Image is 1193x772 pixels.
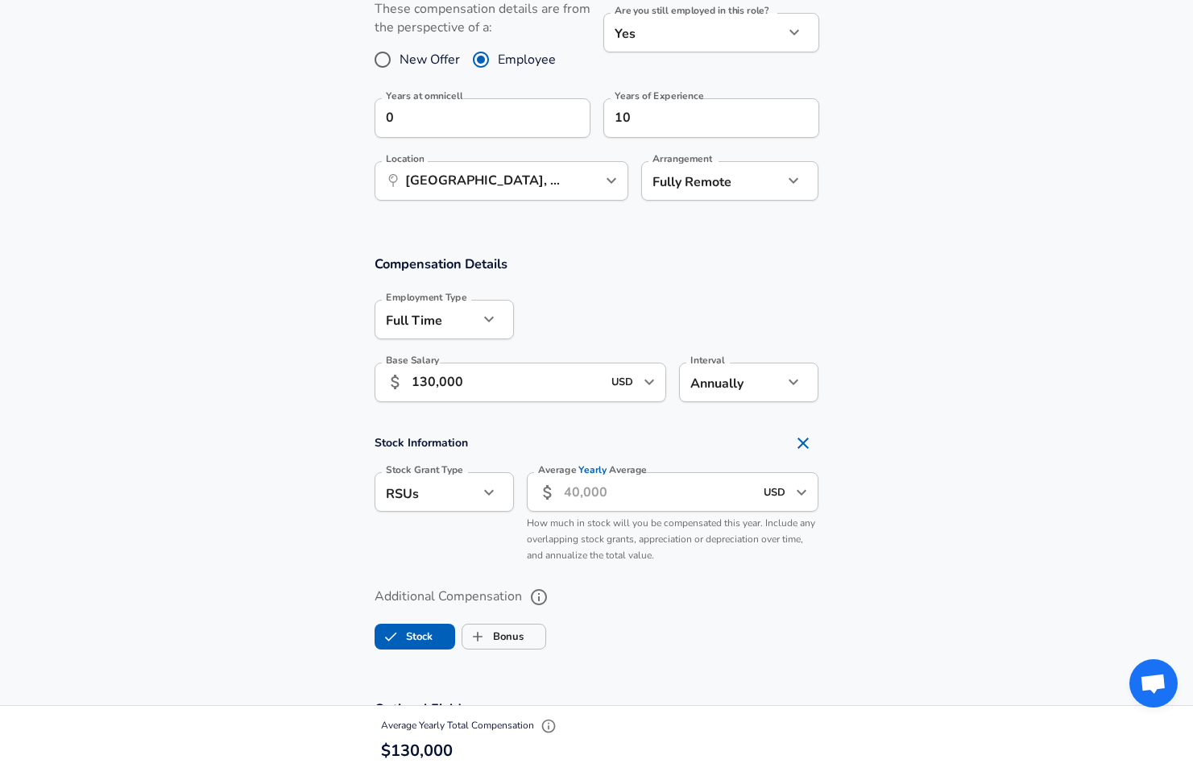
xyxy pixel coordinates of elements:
[578,463,607,477] span: Yearly
[679,363,783,402] div: Annually
[607,370,639,395] input: USD
[386,465,463,475] label: Stock Grant Type
[375,98,555,138] input: 0
[615,91,703,101] label: Years of Experience
[536,714,561,738] button: Explain Total Compensation
[375,583,819,611] label: Additional Compensation
[498,50,556,69] span: Employee
[375,427,819,459] h4: Stock Information
[603,13,784,52] div: Yes
[400,50,460,69] span: New Offer
[1129,659,1178,708] div: Open chat
[564,472,755,512] input: 40,000
[462,621,524,652] label: Bonus
[375,621,433,652] label: Stock
[375,624,455,650] button: StockStock
[375,699,819,718] h3: Optional Fields
[641,161,760,201] div: Fully Remote
[759,479,791,504] input: USD
[790,481,813,504] button: Open
[525,583,553,611] button: help
[538,465,647,475] label: Average Average
[690,355,725,365] label: Interval
[652,154,712,164] label: Arrangement
[787,427,819,459] button: Remove Section
[381,719,561,732] span: Average Yearly Total Compensation
[375,300,478,339] div: Full Time
[412,363,603,402] input: 100,000
[638,371,661,393] button: Open
[462,621,493,652] span: Bonus
[375,255,819,273] h3: Compensation Details
[462,624,546,650] button: BonusBonus
[375,472,478,512] div: RSUs
[386,154,424,164] label: Location
[375,621,406,652] span: Stock
[386,293,467,302] label: Employment Type
[615,6,768,15] label: Are you still employed in this role?
[527,517,815,562] span: How much in stock will you be compensated this year. Include any overlapping stock grants, apprec...
[603,98,784,138] input: 7
[386,91,462,101] label: Years at omnicell
[386,355,439,365] label: Base Salary
[600,169,623,192] button: Open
